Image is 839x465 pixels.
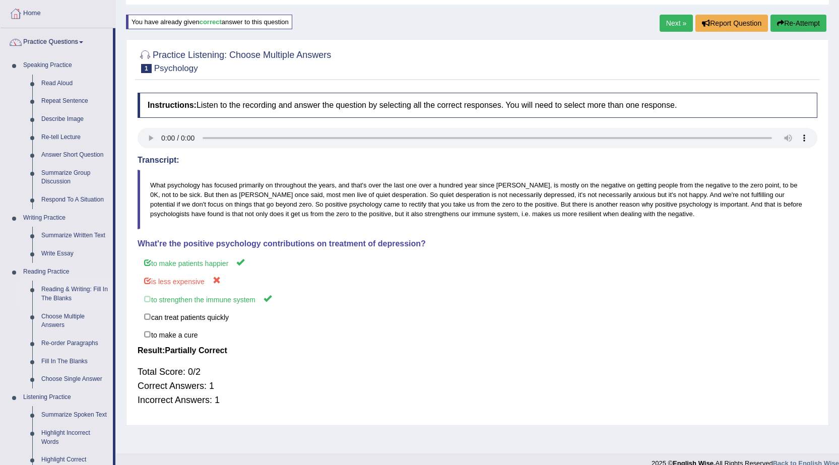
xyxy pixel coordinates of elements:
[19,56,113,75] a: Speaking Practice
[37,75,113,93] a: Read Aloud
[138,360,817,412] div: Total Score: 0/2 Correct Answers: 1 Incorrect Answers: 1
[37,424,113,451] a: Highlight Incorrect Words
[37,281,113,307] a: Reading & Writing: Fill In The Blanks
[138,325,817,344] label: to make a cure
[37,406,113,424] a: Summarize Spoken Text
[695,15,768,32] button: Report Question
[200,18,222,26] b: correct
[37,191,113,209] a: Respond To A Situation
[37,146,113,164] a: Answer Short Question
[37,110,113,128] a: Describe Image
[141,64,152,73] span: 1
[19,209,113,227] a: Writing Practice
[138,156,817,165] h4: Transcript:
[37,128,113,147] a: Re-tell Lecture
[138,93,817,118] h4: Listen to the recording and answer the question by selecting all the correct responses. You will ...
[138,239,817,248] h4: What're the positive psychology contributions on treatment of depression?
[138,272,817,290] label: is less expensive
[37,353,113,371] a: Fill In The Blanks
[138,346,817,355] h4: Result:
[37,308,113,335] a: Choose Multiple Answers
[138,308,817,326] label: can treat patients quickly
[138,48,331,73] h2: Practice Listening: Choose Multiple Answers
[138,253,817,272] label: to make patients happier
[138,290,817,308] label: to strengthen the immune system
[154,63,198,73] small: Psychology
[37,92,113,110] a: Repeat Sentence
[148,101,197,109] b: Instructions:
[138,170,817,229] blockquote: What psychology has focused primarily on throughout the years, and that's over the last one over ...
[37,164,113,191] a: Summarize Group Discussion
[19,388,113,407] a: Listening Practice
[37,335,113,353] a: Re-order Paragraphs
[37,245,113,263] a: Write Essay
[37,227,113,245] a: Summarize Written Text
[1,28,113,53] a: Practice Questions
[770,15,826,32] button: Re-Attempt
[660,15,693,32] a: Next »
[37,370,113,388] a: Choose Single Answer
[126,15,292,29] div: You have already given answer to this question
[19,263,113,281] a: Reading Practice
